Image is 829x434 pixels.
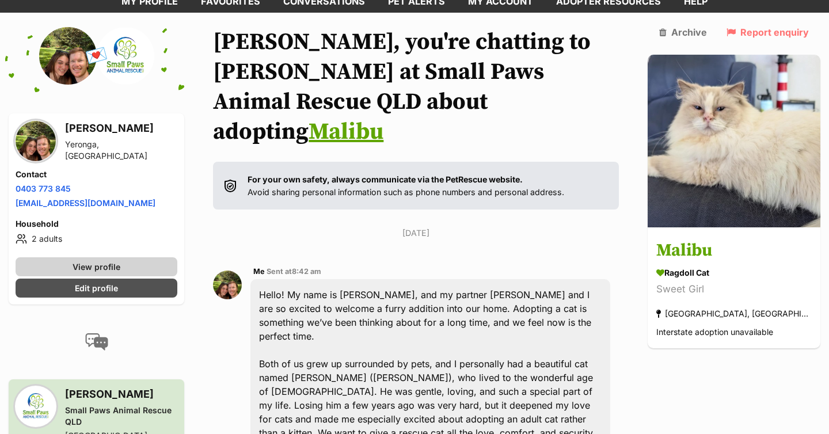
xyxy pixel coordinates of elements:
[309,117,383,146] a: Malibu
[16,218,177,230] h4: Household
[16,121,56,161] img: Kara Bond profile pic
[648,229,820,348] a: Malibu Ragdoll Cat Sweet Girl [GEOGRAPHIC_DATA], [GEOGRAPHIC_DATA] Interstate adoption unavailable
[16,386,56,427] img: Small Paws Animal Rescue QLD profile pic
[292,267,321,276] span: 8:42 am
[75,282,118,294] span: Edit profile
[16,257,177,276] a: View profile
[213,27,619,147] h1: [PERSON_NAME], you're chatting to [PERSON_NAME] at Small Paws Animal Rescue QLD about adopting
[73,261,120,273] span: View profile
[267,267,321,276] span: Sent at
[656,238,812,264] h3: Malibu
[16,169,177,180] h4: Contact
[656,306,812,321] div: [GEOGRAPHIC_DATA], [GEOGRAPHIC_DATA]
[656,267,812,279] div: Ragdoll Cat
[65,386,177,402] h3: [PERSON_NAME]
[248,173,564,198] p: Avoid sharing personal information such as phone numbers and personal address.
[727,27,809,37] a: Report enquiry
[65,120,177,136] h3: [PERSON_NAME]
[648,55,820,227] img: Malibu
[85,333,108,351] img: conversation-icon-4a6f8262b818ee0b60e3300018af0b2d0b884aa5de6e9bcb8d3d4eeb1a70a7c4.svg
[39,27,97,85] img: Kara Bond profile pic
[213,227,619,239] p: [DATE]
[659,27,707,37] a: Archive
[83,43,109,68] span: 💌
[213,271,242,299] img: Kara Bond profile pic
[16,279,177,298] a: Edit profile
[65,405,177,428] div: Small Paws Animal Rescue QLD
[16,184,71,193] a: 0403 773 845
[16,232,177,246] li: 2 adults
[656,281,812,297] div: Sweet Girl
[97,27,154,85] img: Small Paws Animal Rescue QLD profile pic
[16,198,155,208] a: [EMAIL_ADDRESS][DOMAIN_NAME]
[248,174,523,184] strong: For your own safety, always communicate via the PetRescue website.
[253,267,265,276] span: Me
[65,139,177,162] div: Yeronga, [GEOGRAPHIC_DATA]
[656,327,773,337] span: Interstate adoption unavailable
